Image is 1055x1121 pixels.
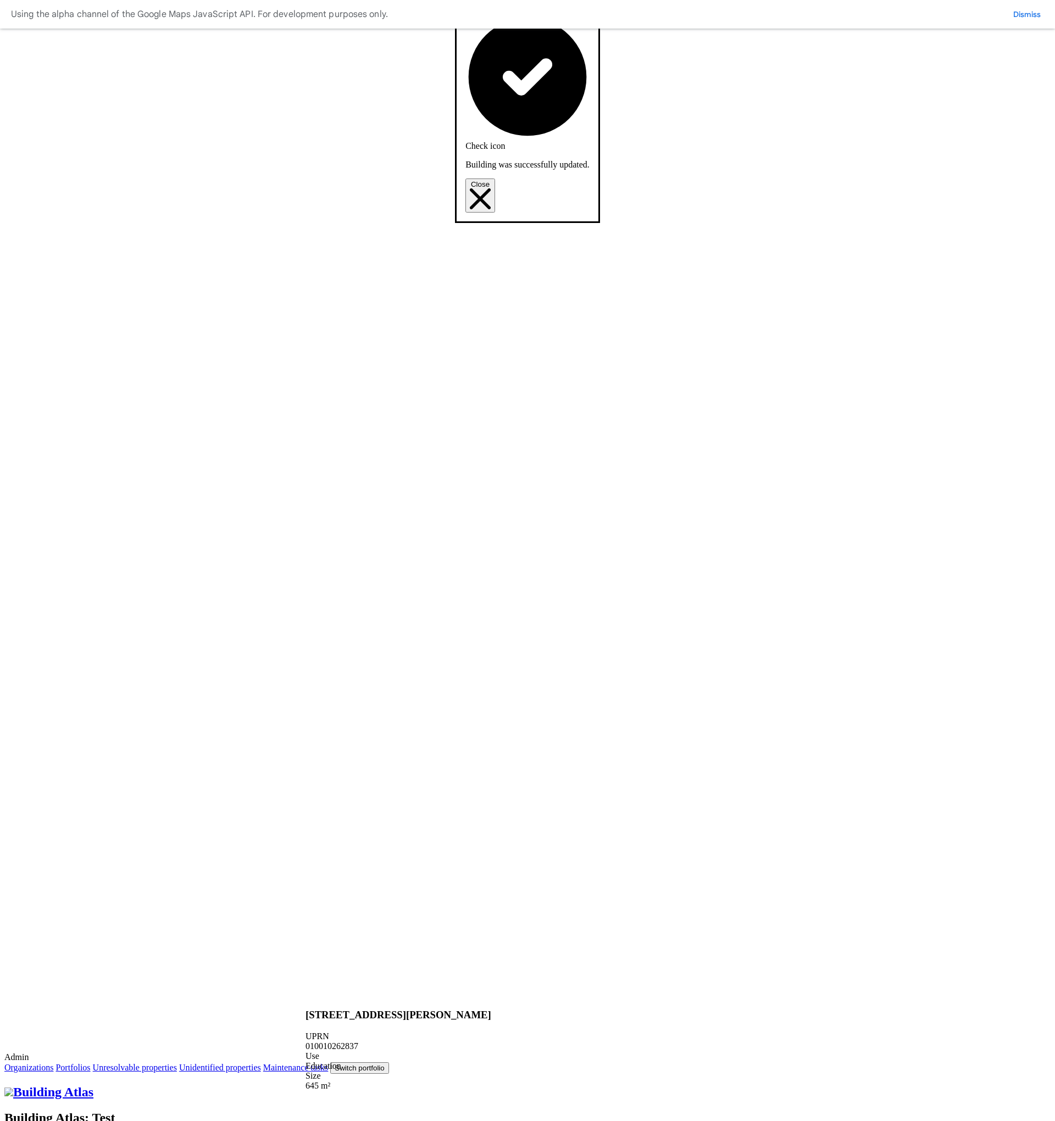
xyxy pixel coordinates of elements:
[4,1087,13,1096] img: main-0bbd2752.svg
[11,7,388,22] div: Using the alpha channel of the Google Maps JavaScript API. For development purposes only.
[4,1063,53,1072] a: Organizations
[306,1051,491,1061] div: Use
[306,1041,491,1051] div: 010010262837
[55,1063,90,1072] a: Portfolios
[465,179,495,213] button: Close
[1010,9,1044,20] button: Dismiss
[179,1063,261,1072] a: Unidentified properties
[4,1085,93,1099] a: Building Atlas
[263,1063,329,1072] a: Maintenance tasks
[306,1081,491,1091] div: 645 m²
[4,1042,1051,1062] label: Admin
[465,160,590,170] p: Building was successfully updated.
[306,1031,491,1041] div: UPRN
[306,1009,491,1021] h3: [STREET_ADDRESS][PERSON_NAME]
[306,1061,491,1071] div: Education
[471,180,490,188] span: Close
[465,141,505,150] span: Check icon
[93,1063,177,1072] a: Unresolvable properties
[306,1071,491,1081] div: Size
